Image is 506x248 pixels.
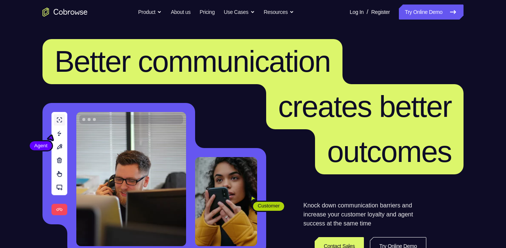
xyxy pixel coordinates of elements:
a: Register [371,5,390,20]
span: outcomes [327,135,451,168]
p: Knock down communication barriers and increase your customer loyalty and agent success at the sam... [303,201,426,228]
button: Use Cases [224,5,255,20]
img: A customer support agent talking on the phone [76,112,186,246]
button: Resources [264,5,294,20]
span: creates better [278,90,451,123]
a: Log In [350,5,364,20]
a: Try Online Demo [399,5,464,20]
img: A customer holding their phone [195,157,257,246]
a: Pricing [200,5,215,20]
span: Better communication [55,45,330,78]
a: Go to the home page [42,8,88,17]
a: About us [171,5,190,20]
button: Product [138,5,162,20]
span: / [367,8,368,17]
